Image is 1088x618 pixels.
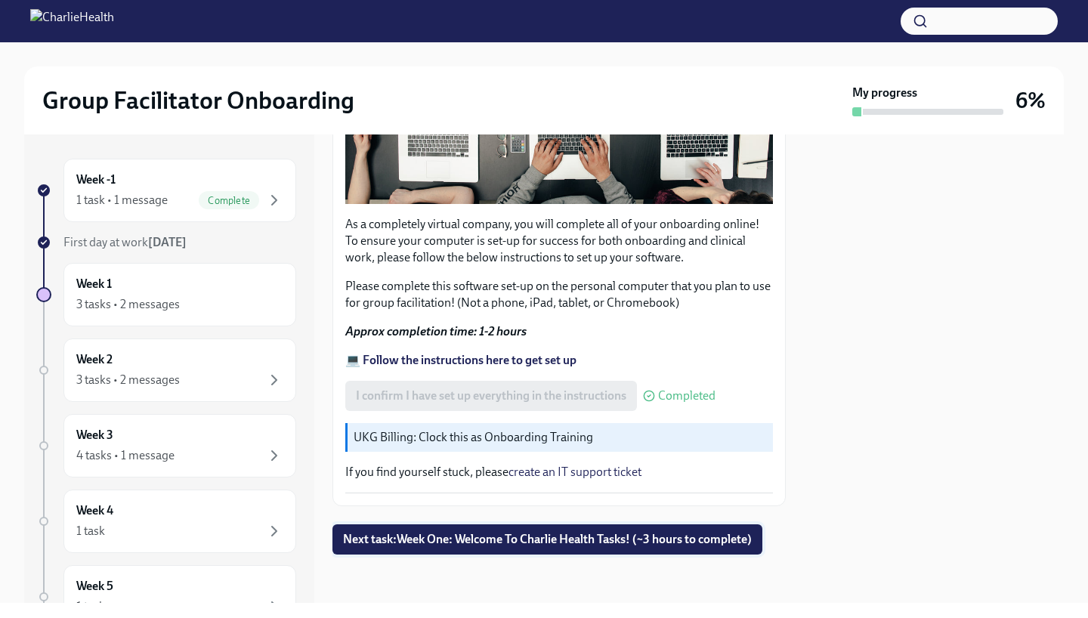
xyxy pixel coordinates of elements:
[42,85,354,116] h2: Group Facilitator Onboarding
[36,338,296,402] a: Week 23 tasks • 2 messages
[36,234,296,251] a: First day at work[DATE]
[76,502,113,519] h6: Week 4
[76,427,113,443] h6: Week 3
[345,464,773,480] p: If you find yourself stuck, please
[76,598,105,615] div: 1 task
[852,85,917,101] strong: My progress
[36,414,296,477] a: Week 34 tasks • 1 message
[332,524,762,555] button: Next task:Week One: Welcome To Charlie Health Tasks! (~3 hours to complete)
[76,276,112,292] h6: Week 1
[343,532,752,547] span: Next task : Week One: Welcome To Charlie Health Tasks! (~3 hours to complete)
[1015,87,1046,114] h3: 6%
[63,235,187,249] span: First day at work
[76,171,116,188] h6: Week -1
[148,235,187,249] strong: [DATE]
[508,465,641,479] a: create an IT support ticket
[345,353,576,367] a: 💻 Follow the instructions here to get set up
[354,429,767,446] p: UKG Billing: Clock this as Onboarding Training
[76,578,113,595] h6: Week 5
[36,490,296,553] a: Week 41 task
[76,523,105,539] div: 1 task
[36,263,296,326] a: Week 13 tasks • 2 messages
[76,447,175,464] div: 4 tasks • 1 message
[76,351,113,368] h6: Week 2
[36,159,296,222] a: Week -11 task • 1 messageComplete
[199,195,259,206] span: Complete
[76,296,180,313] div: 3 tasks • 2 messages
[345,324,527,338] strong: Approx completion time: 1-2 hours
[76,372,180,388] div: 3 tasks • 2 messages
[30,9,114,33] img: CharlieHealth
[658,390,716,402] span: Completed
[76,192,168,209] div: 1 task • 1 message
[345,278,773,311] p: Please complete this software set-up on the personal computer that you plan to use for group faci...
[345,216,773,266] p: As a completely virtual company, you will complete all of your onboarding online! To ensure your ...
